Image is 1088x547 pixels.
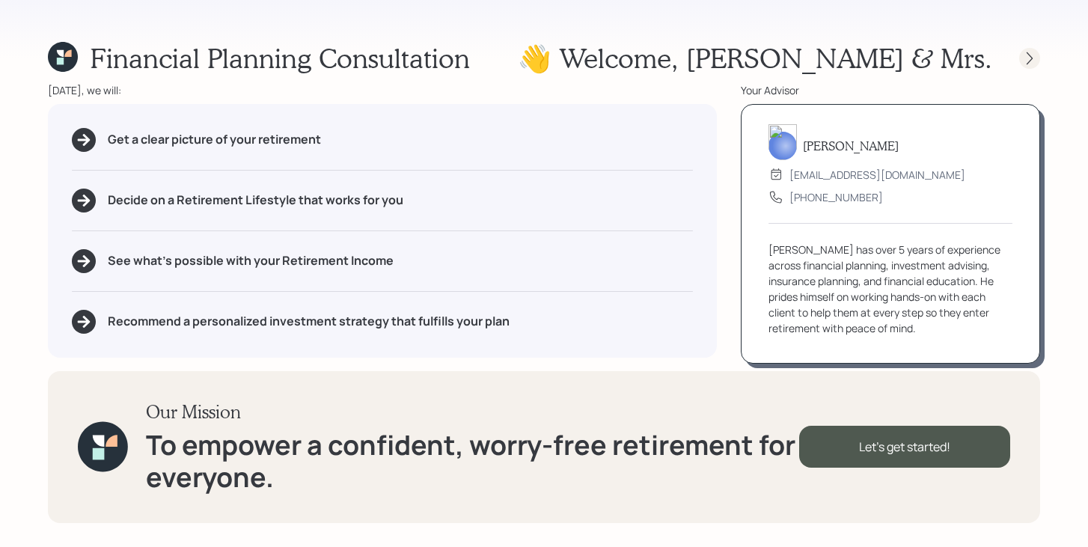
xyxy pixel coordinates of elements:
[803,138,899,153] h5: [PERSON_NAME]
[108,314,510,328] h5: Recommend a personalized investment strategy that fulfills your plan
[146,429,799,493] h1: To empower a confident, worry-free retirement for everyone.
[108,254,394,268] h5: See what's possible with your Retirement Income
[518,42,992,74] h1: 👋 Welcome , [PERSON_NAME] & Mrs.
[90,42,470,74] h1: Financial Planning Consultation
[108,132,321,147] h5: Get a clear picture of your retirement
[146,401,799,423] h3: Our Mission
[768,242,1012,336] div: [PERSON_NAME] has over 5 years of experience across financial planning, investment advising, insu...
[741,82,1040,98] div: Your Advisor
[768,124,797,160] img: michael-russo-headshot.png
[108,193,403,207] h5: Decide on a Retirement Lifestyle that works for you
[799,426,1010,468] div: Let's get started!
[48,82,717,98] div: [DATE], we will:
[789,167,965,183] div: [EMAIL_ADDRESS][DOMAIN_NAME]
[789,189,883,205] div: [PHONE_NUMBER]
